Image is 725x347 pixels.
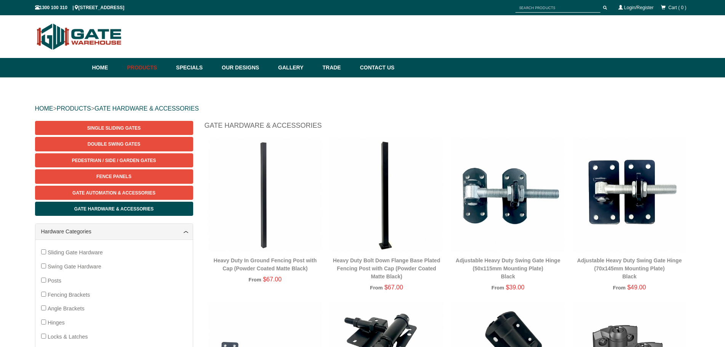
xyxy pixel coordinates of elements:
img: Heavy Duty In Ground Fencing Post with Cap (Powder Coated Matte Black) - Gate Warehouse [208,138,322,252]
span: Sliding Gate Hardware [48,249,103,255]
span: Double Swing Gates [88,141,140,147]
span: Single Sliding Gates [87,125,141,131]
a: Adjustable Heavy Duty Swing Gate Hinge (70x145mm Mounting Plate)Black [577,257,682,280]
a: Gate Hardware & Accessories [35,202,193,216]
span: Swing Gate Hardware [48,263,101,270]
a: Hardware Categories [41,228,187,236]
a: Trade [318,58,356,77]
a: Fence Panels [35,169,193,183]
a: Heavy Duty In Ground Fencing Post with Cap (Powder Coated Matte Black) [214,257,317,271]
a: HOME [35,105,53,112]
span: 1300 100 310 | [STREET_ADDRESS] [35,5,125,10]
span: Cart ( 0 ) [668,5,686,10]
a: Heavy Duty Bolt Down Flange Base Plated Fencing Post with Cap (Powder Coated Matte Black) [333,257,440,280]
span: $49.00 [627,284,646,291]
a: Double Swing Gates [35,137,193,151]
input: SEARCH PRODUCTS [515,3,600,13]
span: From [613,285,626,291]
img: Adjustable Heavy Duty Swing Gate Hinge (50x115mm Mounting Plate) - Black - Gate Warehouse [451,138,565,252]
a: Products [123,58,173,77]
a: Gate Automation & Accessories [35,186,193,200]
span: Angle Brackets [48,305,85,312]
a: Specials [172,58,218,77]
img: Adjustable Heavy Duty Swing Gate Hinge (70x145mm Mounting Plate) - Black - Gate Warehouse [573,138,687,252]
span: $67.00 [384,284,403,291]
a: Gallery [274,58,318,77]
a: GATE HARDWARE & ACCESSORIES [94,105,199,112]
a: Contact Us [356,58,395,77]
span: Hinges [48,320,65,326]
span: From [249,277,261,283]
span: From [370,285,383,291]
span: Gate Hardware & Accessories [74,206,154,212]
a: PRODUCTS [57,105,91,112]
a: Single Sliding Gates [35,121,193,135]
span: $67.00 [263,276,282,283]
a: Our Designs [218,58,274,77]
div: > > [35,96,690,121]
span: Fence Panels [96,174,131,179]
span: $39.00 [506,284,525,291]
a: Login/Register [624,5,653,10]
span: Posts [48,278,61,284]
span: Locks & Latches [48,334,88,340]
h1: Gate Hardware & Accessories [205,121,690,134]
span: Pedestrian / Side / Garden Gates [72,158,156,163]
a: Adjustable Heavy Duty Swing Gate Hinge (50x115mm Mounting Plate)Black [456,257,560,280]
img: Gate Warehouse [35,19,124,54]
span: Gate Automation & Accessories [72,190,155,196]
a: Home [92,58,123,77]
span: From [491,285,504,291]
img: Heavy Duty Bolt Down Flange Base Plated Fencing Post with Cap (Powder Coated Matte Black) - Gate ... [330,138,443,252]
a: Pedestrian / Side / Garden Gates [35,153,193,167]
span: Fencing Brackets [48,292,90,298]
